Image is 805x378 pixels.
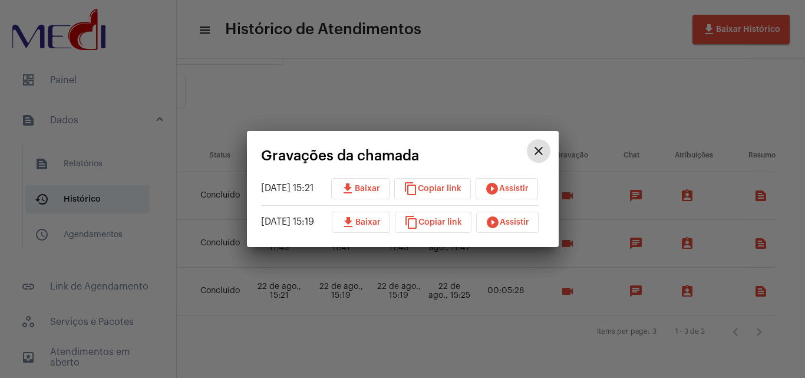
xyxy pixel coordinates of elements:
button: Assistir [476,178,538,199]
button: Copiar link [395,212,471,233]
span: Copiar link [404,218,462,226]
span: Assistir [486,218,529,226]
mat-icon: play_circle_filled [486,215,500,229]
button: Baixar [331,178,390,199]
mat-icon: download [341,182,355,196]
mat-card-title: Gravações da chamada [261,148,527,163]
span: Baixar [341,185,380,193]
span: [DATE] 15:21 [261,183,314,193]
mat-icon: play_circle_filled [485,182,499,196]
mat-icon: content_copy [404,182,418,196]
button: Assistir [476,212,539,233]
span: Copiar link [404,185,461,193]
mat-icon: content_copy [404,215,418,229]
button: Copiar link [394,178,471,199]
mat-icon: close [532,144,546,158]
span: [DATE] 15:19 [261,217,314,226]
span: Baixar [341,218,381,226]
span: Assistir [485,185,529,193]
button: Baixar [332,212,390,233]
mat-icon: download [341,215,355,229]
